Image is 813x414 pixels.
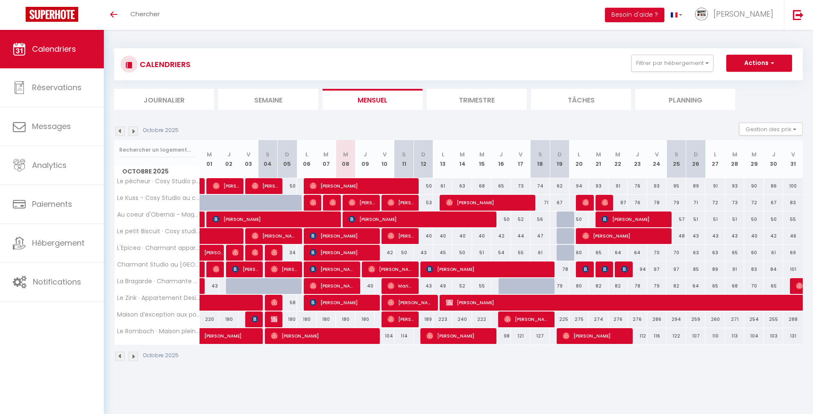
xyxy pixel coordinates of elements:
[258,140,278,178] th: 04
[705,328,725,344] div: 110
[200,328,220,344] a: [PERSON_NAME]
[732,150,737,159] abbr: M
[582,228,667,244] span: [PERSON_NAME]
[511,211,531,227] div: 52
[608,140,628,178] th: 22
[666,211,686,227] div: 57
[387,294,433,311] span: [PERSON_NAME]
[647,311,667,327] div: 286
[452,311,472,327] div: 240
[628,178,647,194] div: 76
[531,195,550,211] div: 71
[491,178,511,194] div: 65
[705,178,725,194] div: 91
[387,278,414,294] span: Marine Zerr
[635,89,735,110] li: Planning
[33,276,81,287] span: Notifications
[764,228,784,244] div: 42
[531,328,550,344] div: 127
[446,194,531,211] span: [PERSON_NAME]
[200,140,220,178] th: 01
[427,89,527,110] li: Trimestre
[452,278,472,294] div: 52
[793,9,804,20] img: logout
[589,178,608,194] div: 93
[32,44,76,54] span: Calendriers
[426,261,551,277] span: [PERSON_NAME]
[605,8,664,22] button: Besoin d'aide ?
[383,150,387,159] abbr: V
[227,150,231,159] abbr: J
[647,140,667,178] th: 24
[472,140,492,178] th: 15
[764,245,784,261] div: 61
[414,178,433,194] div: 50
[271,244,277,261] span: [PERSON_NAME]
[310,244,375,261] span: [PERSON_NAME]
[686,278,706,294] div: 64
[647,278,667,294] div: 79
[207,150,212,159] abbr: M
[491,140,511,178] th: 16
[421,150,426,159] abbr: D
[764,178,784,194] div: 86
[628,195,647,211] div: 76
[394,328,414,344] div: 114
[725,261,745,277] div: 91
[200,311,220,327] div: 220
[491,211,511,227] div: 50
[414,195,433,211] div: 53
[686,195,706,211] div: 71
[550,140,569,178] th: 19
[714,150,716,159] abbr: L
[569,178,589,194] div: 94
[608,195,628,211] div: 87
[725,278,745,294] div: 68
[297,140,317,178] th: 06
[608,178,628,194] div: 91
[452,178,472,194] div: 63
[615,150,620,159] abbr: M
[666,140,686,178] th: 25
[394,140,414,178] th: 11
[589,245,608,261] div: 65
[200,278,220,294] div: 43
[472,311,492,327] div: 222
[550,278,569,294] div: 79
[531,245,550,261] div: 61
[323,150,329,159] abbr: M
[655,150,659,159] abbr: V
[116,228,201,235] span: Le petit Biscuit · Cosy studio au [GEOGRAPHIC_DATA]
[628,245,647,261] div: 64
[349,194,375,211] span: [PERSON_NAME]
[725,311,745,327] div: 271
[783,211,803,227] div: 55
[32,82,82,93] span: Réservations
[232,244,238,261] span: [PERSON_NAME]
[783,261,803,277] div: 101
[414,311,433,327] div: 189
[739,123,803,135] button: Gestion des prix
[686,211,706,227] div: 51
[628,261,647,277] div: 94
[550,178,569,194] div: 62
[666,261,686,277] div: 97
[686,178,706,194] div: 89
[783,195,803,211] div: 83
[531,178,550,194] div: 74
[452,228,472,244] div: 40
[569,278,589,294] div: 80
[433,311,453,327] div: 223
[278,245,297,261] div: 34
[426,328,492,344] span: [PERSON_NAME]
[472,178,492,194] div: 68
[694,150,698,159] abbr: D
[628,328,647,344] div: 112
[433,278,453,294] div: 49
[602,194,608,211] span: [PERSON_NAME]
[442,150,444,159] abbr: L
[491,228,511,244] div: 42
[310,278,355,294] span: [PERSON_NAME]
[317,311,336,327] div: 180
[32,160,67,170] span: Analytics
